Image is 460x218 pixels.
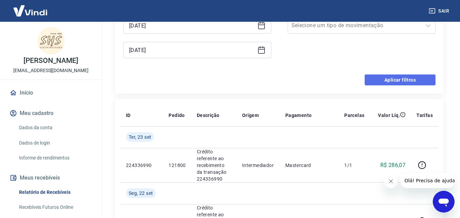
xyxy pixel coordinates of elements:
[129,45,255,55] input: Data final
[197,148,231,182] p: Crédito referente ao recebimento da transação 224336990
[433,191,455,213] iframe: Botão para abrir a janela de mensagens
[129,134,151,140] span: Ter, 23 set
[16,151,94,165] a: Informe de rendimentos
[400,173,455,188] iframe: Mensagem da empresa
[8,0,52,21] img: Vindi
[384,174,398,188] iframe: Fechar mensagem
[126,162,158,169] p: 224336990
[378,112,400,119] p: Valor Líq.
[285,162,334,169] p: Mastercard
[380,161,406,169] p: R$ 286,07
[169,162,186,169] p: 121800
[344,112,364,119] p: Parcelas
[13,67,89,74] p: [EMAIL_ADDRESS][DOMAIN_NAME]
[242,162,274,169] p: Intermediador
[16,121,94,135] a: Dados da conta
[129,20,255,31] input: Data inicial
[16,185,94,199] a: Relatório de Recebíveis
[416,112,433,119] p: Tarifas
[344,162,364,169] p: 1/1
[129,190,153,197] span: Seg, 22 set
[126,112,131,119] p: ID
[37,27,65,54] img: 9ebf16b8-e23d-4c4e-a790-90555234a76e.jpeg
[427,5,452,17] button: Sair
[169,112,185,119] p: Pedido
[8,170,94,185] button: Meus recebíveis
[197,112,220,119] p: Descrição
[285,112,312,119] p: Pagamento
[242,112,259,119] p: Origem
[8,85,94,100] a: Início
[16,200,94,214] a: Recebíveis Futuros Online
[365,74,435,85] button: Aplicar filtros
[4,5,57,10] span: Olá! Precisa de ajuda?
[23,57,78,64] p: [PERSON_NAME]
[16,136,94,150] a: Dados de login
[8,106,94,121] button: Meu cadastro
